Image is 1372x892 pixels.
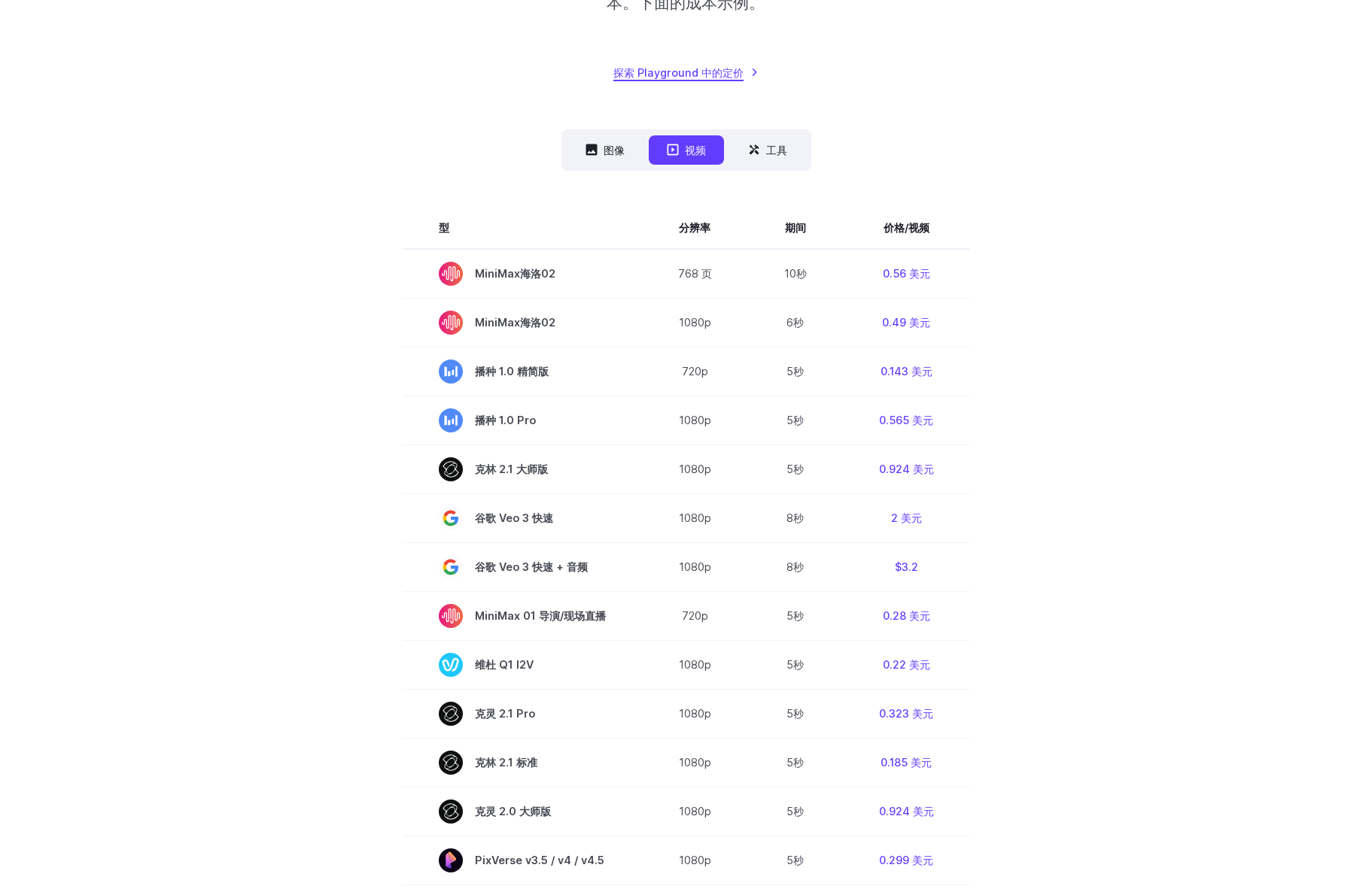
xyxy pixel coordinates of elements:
[475,265,555,282] font: MiniMax海洛02
[748,298,843,347] td: 6秒
[748,444,843,493] td: 5秒
[843,836,970,884] td: 0.299 美元
[642,738,748,787] td: 1080p
[843,787,970,836] td: 0.924 美元
[475,558,588,575] font: 谷歌 Veo 3 快速 + 音频
[843,444,970,493] td: 0.924 美元
[766,141,787,159] font: 工具
[475,314,555,331] font: MiniMax海洛02
[475,851,604,869] font: PixVerse v3.5 / v4 / v4.5
[642,347,748,396] td: 720p
[685,141,706,159] font: 视频
[843,689,970,738] td: 0.323 美元
[642,689,748,738] td: 1080p
[748,738,843,787] td: 5秒
[475,705,535,722] font: 克灵 2.1 Pro
[475,802,551,820] font: 克灵 2.0 大师版
[748,207,843,249] th: 期间
[843,640,970,689] td: 0.22 美元
[642,591,748,640] td: 720p
[642,787,748,836] td: 1080p
[604,141,625,159] font: 图像
[475,363,549,380] font: 播种 1.0 精简版
[403,207,642,249] th: 型
[843,542,970,591] td: $3.2
[642,542,748,591] td: 1080p
[475,460,548,478] font: 克林 2.1 大师版
[748,787,843,836] td: 5秒
[642,396,748,444] td: 1080p
[748,493,843,542] td: 8秒
[748,396,843,444] td: 5秒
[642,640,748,689] td: 1080p
[475,656,534,673] font: 维杜 Q1 I2V
[475,509,553,526] font: 谷歌 Veo 3 快速
[843,249,970,299] td: 0.56 美元
[748,591,843,640] td: 5秒
[843,591,970,640] td: 0.28 美元
[642,249,748,299] td: 768 页
[843,738,970,787] td: 0.185 美元
[642,836,748,884] td: 1080p
[843,207,970,249] th: 价格/视频
[748,836,843,884] td: 5秒
[748,249,843,299] td: 10秒
[843,347,970,396] td: 0.143 美元
[748,689,843,738] td: 5秒
[475,607,606,624] font: MiniMax 01 导演/现场直播
[475,411,536,429] font: 播种 1.0 Pro
[642,444,748,493] td: 1080p
[748,640,843,689] td: 5秒
[613,64,759,81] a: 探索 Playground 中的定价
[843,298,970,347] td: 0.49 美元
[642,207,748,249] th: 分辨率
[843,493,970,542] td: 2 美元
[642,493,748,542] td: 1080p
[843,396,970,444] td: 0.565 美元
[748,347,843,396] td: 5秒
[475,754,537,771] font: 克林 2.1 标准
[642,298,748,347] td: 1080p
[748,542,843,591] td: 8秒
